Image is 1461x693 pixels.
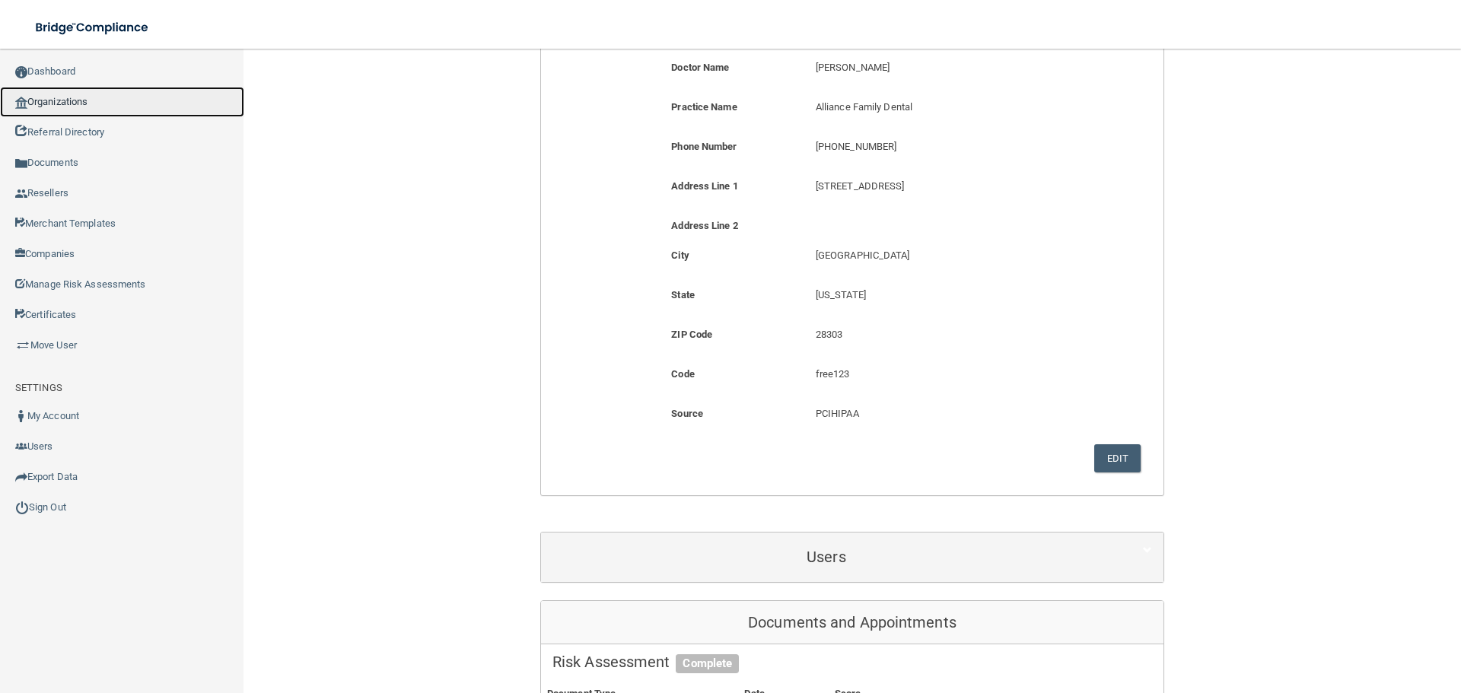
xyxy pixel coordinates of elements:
b: Code [671,368,694,380]
b: Doctor Name [671,62,729,73]
p: [US_STATE] [816,286,1081,304]
img: briefcase.64adab9b.png [15,338,30,353]
img: ic_dashboard_dark.d01f4a41.png [15,66,27,78]
button: Edit [1094,444,1141,472]
h5: Users [552,548,1100,565]
p: Alliance Family Dental [816,98,1081,116]
b: City [671,250,689,261]
b: Source [671,408,703,419]
img: icon-documents.8dae5593.png [15,157,27,170]
img: icon-export.b9366987.png [15,471,27,483]
p: 28303 [816,326,1081,344]
p: [STREET_ADDRESS] [816,177,1081,196]
a: Users [552,540,1152,574]
p: [PERSON_NAME] [816,59,1081,77]
img: icon-users.e205127d.png [15,440,27,453]
b: Phone Number [671,141,737,152]
p: [PHONE_NUMBER] [816,138,1081,156]
b: Address Line 1 [671,180,737,192]
img: organization-icon.f8decf85.png [15,97,27,109]
b: Practice Name [671,101,737,113]
div: Documents and Appointments [541,601,1163,645]
span: Complete [676,654,739,674]
b: State [671,289,695,300]
p: [GEOGRAPHIC_DATA] [816,246,1081,265]
img: ic_reseller.de258add.png [15,188,27,200]
h5: Risk Assessment [552,653,1152,670]
p: PCIHIPAA [816,405,1081,423]
b: ZIP Code [671,329,712,340]
p: free123 [816,365,1081,383]
label: SETTINGS [15,379,62,397]
img: ic_user_dark.df1a06c3.png [15,410,27,422]
img: ic_power_dark.7ecde6b1.png [15,501,29,514]
img: bridge_compliance_login_screen.278c3ca4.svg [23,12,163,43]
b: Address Line 2 [671,220,737,231]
